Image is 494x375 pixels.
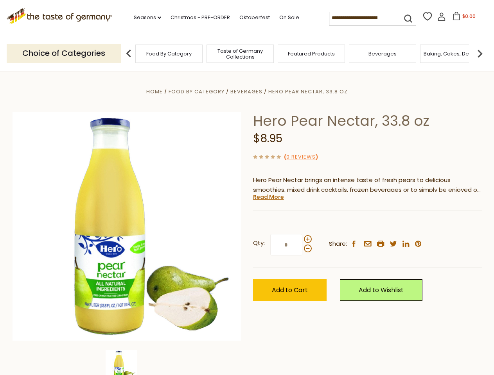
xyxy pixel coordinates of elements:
[146,88,163,95] a: Home
[253,112,482,130] h1: Hero Pear Nectar, 33.8 oz
[368,51,397,57] a: Beverages
[279,13,299,22] a: On Sale
[268,88,348,95] a: Hero Pear Nectar, 33.8 oz
[121,46,137,61] img: previous arrow
[253,175,482,195] p: Hero Pear Nectar brings an intense taste of fresh pears to delicious smoothies, mixed drink cockt...
[284,153,318,161] span: ( )
[472,46,488,61] img: next arrow
[209,48,271,60] a: Taste of Germany Collections
[239,13,270,22] a: Oktoberfest
[253,279,327,301] button: Add to Cart
[230,88,262,95] a: Beverages
[340,279,422,301] a: Add to Wishlist
[447,12,481,23] button: $0.00
[329,239,347,249] span: Share:
[7,44,121,63] p: Choice of Categories
[253,193,284,201] a: Read More
[424,51,484,57] a: Baking, Cakes, Desserts
[253,131,282,146] span: $8.95
[288,51,335,57] a: Featured Products
[134,13,161,22] a: Seasons
[171,13,230,22] a: Christmas - PRE-ORDER
[462,13,476,20] span: $0.00
[270,234,302,255] input: Qty:
[169,88,225,95] a: Food By Category
[272,286,308,295] span: Add to Cart
[253,238,265,248] strong: Qty:
[146,51,192,57] a: Food By Category
[13,112,241,341] img: Hero Pear Nectar, 33.8 oz
[286,153,316,161] a: 0 Reviews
